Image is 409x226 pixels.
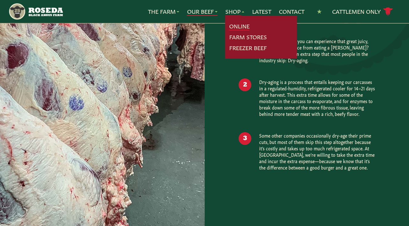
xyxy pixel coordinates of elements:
[259,38,375,63] p: Did you know that you can experience that great juicy, steak-like experience from eating a [PERSO...
[259,132,375,170] p: Some other companies occasionally dry-age their prime cuts, but most of them skip this step altog...
[259,79,375,117] p: Dry-aging is a process that entails keeping our carcasses in a regulated-humidity, refrigerated c...
[148,7,179,16] a: The Farm
[8,3,63,20] img: https://roseda.com/wp-content/uploads/2021/05/roseda-25-header.png
[187,7,217,16] a: Our Beef
[229,33,267,41] a: Farm Stores
[229,44,267,52] a: Freezer Beef
[332,6,393,17] a: Cattlemen Only
[225,7,244,16] a: Shop
[252,7,271,16] a: Latest
[279,7,304,16] a: Contact
[229,22,249,30] a: Online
